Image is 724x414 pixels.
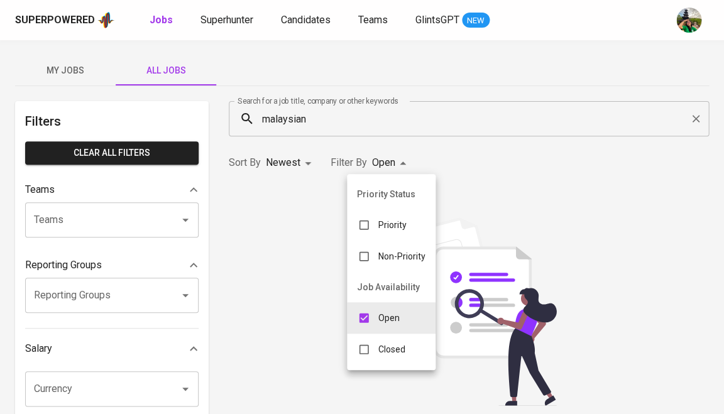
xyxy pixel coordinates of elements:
p: Closed [378,343,405,356]
p: Open [378,312,400,324]
li: Job Availability [347,272,436,302]
p: Non-Priority [378,250,425,263]
li: Priority Status [347,179,436,209]
p: Priority [378,219,407,231]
